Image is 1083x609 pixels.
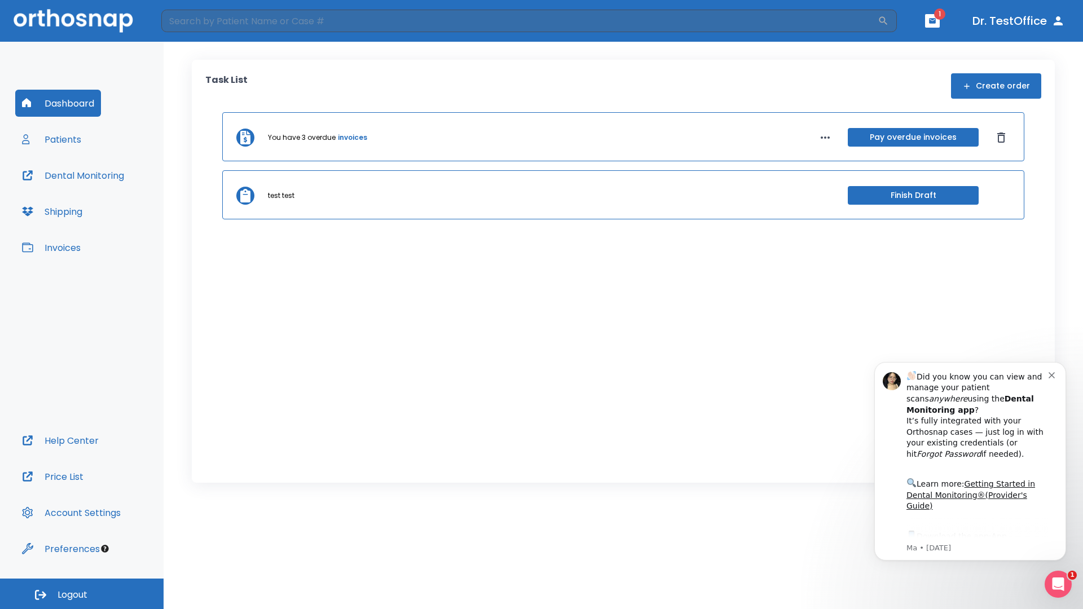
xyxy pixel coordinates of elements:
[15,90,101,117] button: Dashboard
[992,129,1010,147] button: Dismiss
[951,73,1041,99] button: Create order
[15,234,87,261] button: Invoices
[268,191,294,201] p: test test
[49,187,149,207] a: App Store
[338,133,367,143] a: invoices
[191,24,200,33] button: Dismiss notification
[14,9,133,32] img: Orthosnap
[848,128,979,147] button: Pay overdue invoices
[268,133,336,143] p: You have 3 overdue
[49,184,191,241] div: Download the app: | ​ Let us know if you need help getting started!
[15,535,107,562] button: Preferences
[15,162,131,189] button: Dental Monitoring
[15,198,89,225] button: Shipping
[15,463,90,490] button: Price List
[49,198,191,208] p: Message from Ma, sent 2w ago
[205,73,248,99] p: Task List
[934,8,945,20] span: 1
[15,427,105,454] button: Help Center
[857,345,1083,579] iframe: Intercom notifications message
[15,499,127,526] button: Account Settings
[58,589,87,601] span: Logout
[161,10,878,32] input: Search by Patient Name or Case #
[1045,571,1072,598] iframe: Intercom live chat
[968,11,1069,31] button: Dr. TestOffice
[848,186,979,205] button: Finish Draft
[15,126,88,153] button: Patients
[100,544,110,554] div: Tooltip anchor
[1068,571,1077,580] span: 1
